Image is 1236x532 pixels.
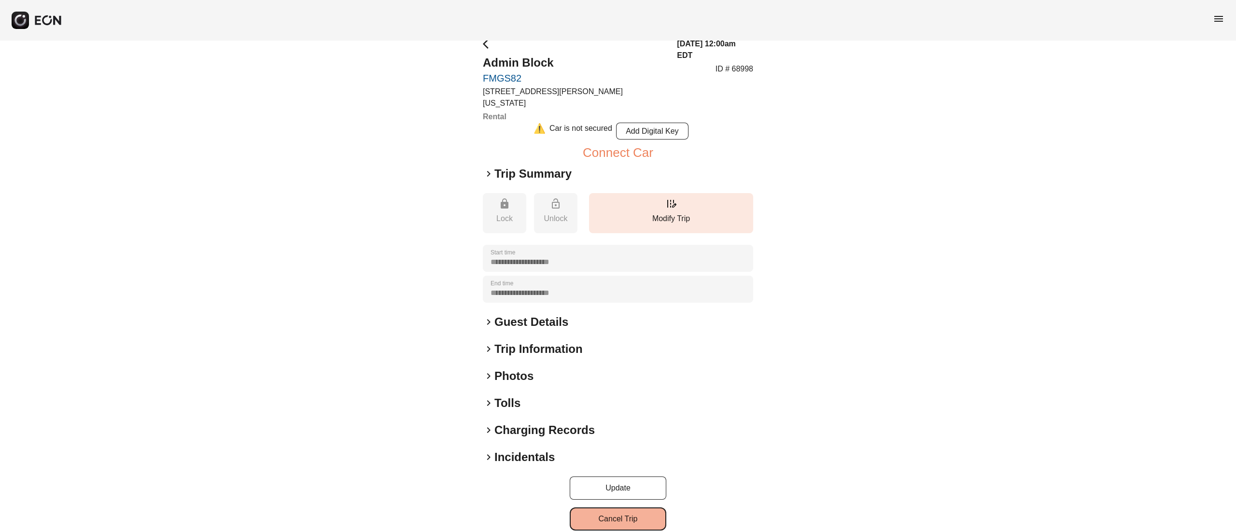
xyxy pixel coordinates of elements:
[483,370,494,382] span: keyboard_arrow_right
[570,476,666,500] button: Update
[483,38,494,50] span: arrow_back_ios
[483,316,494,328] span: keyboard_arrow_right
[494,368,534,384] h2: Photos
[616,123,688,140] button: Add Digital Key
[665,198,677,210] span: edit_road
[483,424,494,436] span: keyboard_arrow_right
[716,63,753,75] p: ID # 68998
[494,449,555,465] h2: Incidentals
[483,168,494,180] span: keyboard_arrow_right
[1213,13,1224,25] span: menu
[677,38,753,61] h3: [DATE] 12:00am EDT
[494,395,520,411] h2: Tolls
[594,213,748,224] p: Modify Trip
[494,166,572,182] h2: Trip Summary
[549,123,612,140] div: Car is not secured
[534,123,546,140] div: ⚠️
[494,341,583,357] h2: Trip Information
[570,507,666,531] button: Cancel Trip
[494,314,568,330] h2: Guest Details
[483,343,494,355] span: keyboard_arrow_right
[483,397,494,409] span: keyboard_arrow_right
[483,72,665,84] a: FMGS82
[494,422,595,438] h2: Charging Records
[483,86,665,109] p: [STREET_ADDRESS][PERSON_NAME][US_STATE]
[583,147,653,158] button: Connect Car
[483,111,665,123] h3: Rental
[483,55,665,70] h2: Admin Block
[589,193,753,233] button: Modify Trip
[483,451,494,463] span: keyboard_arrow_right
